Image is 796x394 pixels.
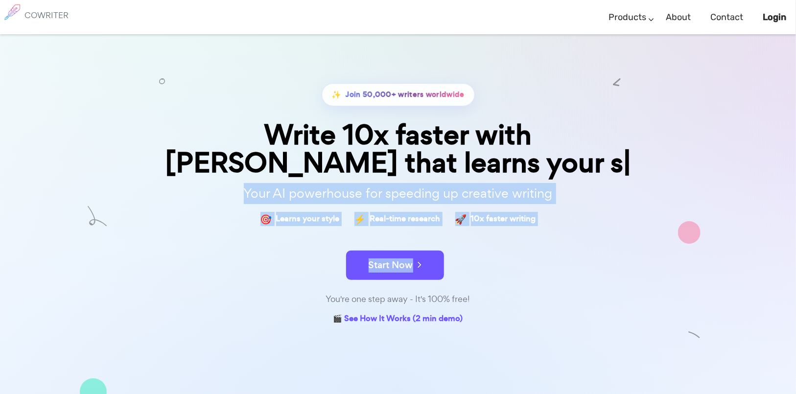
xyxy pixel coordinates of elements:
a: Contact [710,3,743,32]
img: shape [688,329,701,342]
p: Your AI powerhouse for speeding up creative writing [153,183,643,204]
span: 10x faster writing [471,212,536,226]
span: Real-time research [370,212,441,226]
div: Write 10x faster with [PERSON_NAME] that learns your s [153,121,643,177]
div: You're one step away - It's 100% free! [153,292,643,306]
h6: COWRITER [24,11,69,20]
span: Join 50,000+ writers worldwide [346,88,465,102]
span: ⚡ [354,212,366,226]
span: Learns your style [276,212,340,226]
a: About [666,3,691,32]
img: shape [678,221,701,244]
span: 🎯 [260,212,272,226]
span: 🚀 [455,212,467,226]
a: Products [609,3,646,32]
b: Login [763,12,786,23]
a: 🎬 See How It Works (2 min demo) [333,312,463,327]
span: ✨ [332,88,342,102]
button: Start Now [346,251,444,280]
a: Login [763,3,786,32]
img: shape [88,207,107,227]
